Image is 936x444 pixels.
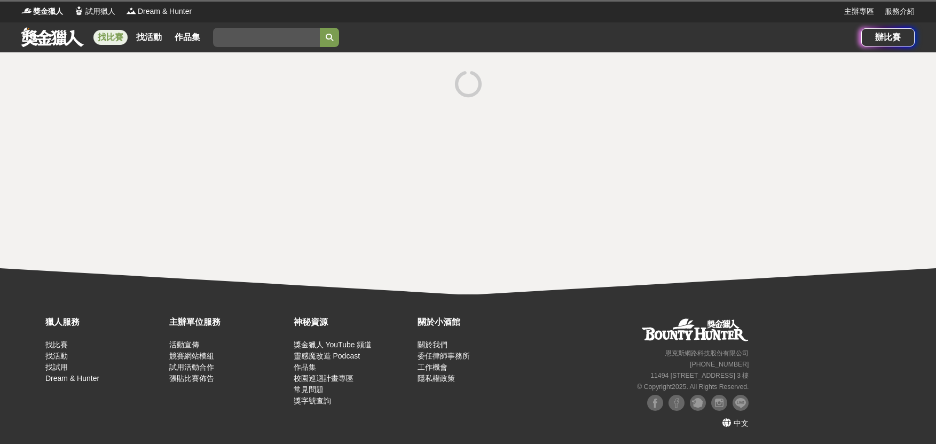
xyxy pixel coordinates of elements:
[294,316,412,329] div: 神秘資源
[45,374,99,383] a: Dream & Hunter
[637,383,749,391] small: © Copyright 2025 . All Rights Reserved.
[21,5,32,16] img: Logo
[733,395,749,411] img: LINE
[294,352,360,360] a: 靈感魔改造 Podcast
[74,6,115,17] a: Logo試用獵人
[45,340,68,349] a: 找比賽
[418,316,536,329] div: 關於小酒館
[668,395,685,411] img: Facebook
[33,6,63,17] span: 獎金獵人
[45,316,164,329] div: 獵人服務
[93,30,128,45] a: 找比賽
[294,396,331,405] a: 獎字號查詢
[861,28,915,46] a: 辦比賽
[45,352,68,360] a: 找活動
[126,6,192,17] a: LogoDream & Hunter
[711,395,727,411] img: Instagram
[170,30,204,45] a: 作品集
[294,374,353,383] a: 校園巡迴計畫專區
[844,6,874,17] a: 主辦專區
[21,6,63,17] a: Logo獎金獵人
[418,352,470,360] a: 委任律師事務所
[690,395,706,411] img: Plurk
[418,363,447,371] a: 工作機會
[74,5,84,16] img: Logo
[418,340,447,349] a: 關於我們
[665,349,749,357] small: 恩克斯網路科技股份有限公司
[690,361,749,368] small: [PHONE_NUMBER]
[294,385,324,394] a: 常見問題
[734,419,749,427] span: 中文
[169,340,199,349] a: 活動宣傳
[885,6,915,17] a: 服務介紹
[169,316,288,329] div: 主辦單位服務
[294,340,372,349] a: 獎金獵人 YouTube 頻道
[45,363,68,371] a: 找試用
[169,374,214,383] a: 張貼比賽佈告
[126,5,137,16] img: Logo
[85,6,115,17] span: 試用獵人
[647,395,663,411] img: Facebook
[418,374,455,383] a: 隱私權政策
[169,363,214,371] a: 試用活動合作
[138,6,192,17] span: Dream & Hunter
[650,372,749,379] small: 11494 [STREET_ADDRESS] 3 樓
[169,352,214,360] a: 競賽網站模組
[132,30,166,45] a: 找活動
[294,363,316,371] a: 作品集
